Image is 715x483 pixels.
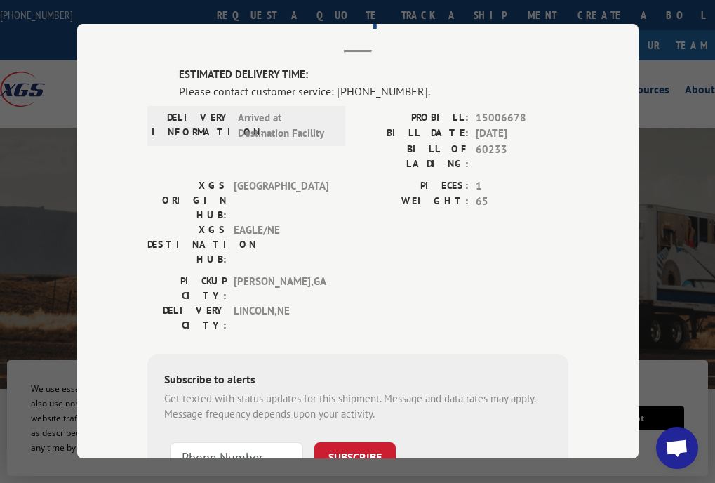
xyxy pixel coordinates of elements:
span: 1 [476,178,568,194]
span: [GEOGRAPHIC_DATA] [234,178,328,223]
label: XGS DESTINATION HUB: [147,223,227,267]
label: PROBILL: [358,110,469,126]
div: Get texted with status updates for this shipment. Message and data rates may apply. Message frequ... [164,391,552,423]
label: XGS ORIGIN HUB: [147,178,227,223]
span: 65 [476,194,568,210]
div: Subscribe to alerts [164,371,552,391]
label: DELIVERY CITY: [147,303,227,333]
div: Open chat [656,427,698,469]
span: [PERSON_NAME] , GA [234,274,328,303]
span: [DATE] [476,126,568,142]
input: Phone Number [170,442,303,472]
button: SUBSCRIBE [314,442,396,472]
span: 60233 [476,142,568,171]
label: DELIVERY INFORMATION: [152,110,231,142]
span: LINCOLN , NE [234,303,328,333]
label: BILL DATE: [358,126,469,142]
span: Arrived at Destination Facility [238,110,333,142]
span: 15006678 [476,110,568,126]
span: EAGLE/NE [234,223,328,267]
label: PICKUP CITY: [147,274,227,303]
label: WEIGHT: [358,194,469,210]
label: ESTIMATED DELIVERY TIME: [179,67,568,83]
div: Please contact customer service: [PHONE_NUMBER]. [179,83,568,100]
label: BILL OF LADING: [358,142,469,171]
label: PIECES: [358,178,469,194]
